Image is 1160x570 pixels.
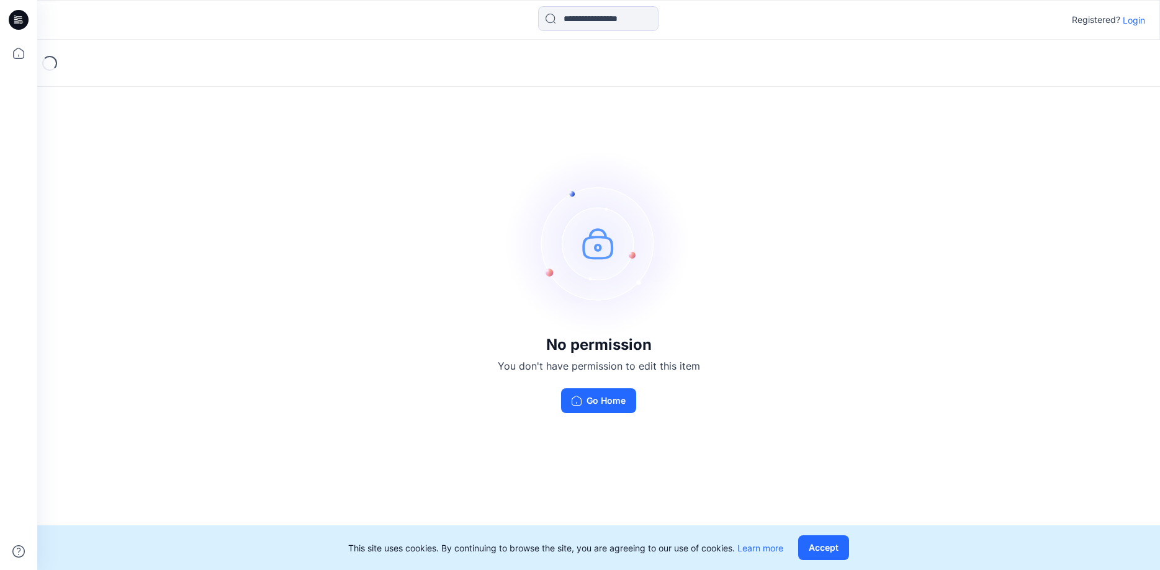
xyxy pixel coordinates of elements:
[1072,12,1120,27] p: Registered?
[737,543,783,553] a: Learn more
[506,150,692,336] img: no-perm.svg
[798,535,849,560] button: Accept
[498,358,700,373] p: You don't have permission to edit this item
[561,388,636,413] button: Go Home
[498,336,700,354] h3: No permission
[1123,14,1145,27] p: Login
[348,541,783,554] p: This site uses cookies. By continuing to browse the site, you are agreeing to our use of cookies.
